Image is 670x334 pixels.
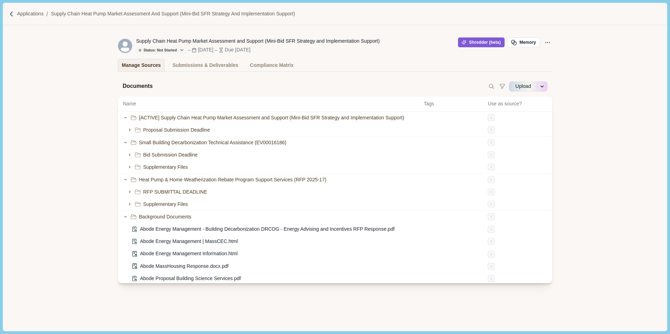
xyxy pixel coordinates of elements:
[250,59,293,71] div: Compliance Matrix
[509,81,537,92] button: Upload
[43,11,51,17] img: Forward slash icon
[424,100,483,107] span: Tags
[140,263,229,270] span: Abode MassHousing Response.docx.pdf
[139,48,177,53] div: Status: Not Started
[8,11,15,17] img: Forward slash icon
[214,46,217,54] div: –
[139,176,327,183] span: Heat Pump & Home Weatherization Rebate Program Support Services (RFP 2025-17)
[123,100,136,107] span: Name
[136,47,187,54] button: Status: Not Started
[139,114,404,121] span: [ACTIVE] Supply Chain Heat Pump Market Assessment and Support (Mini-Bid SFR Strategy and Implemen...
[139,213,191,221] span: Background Documents
[140,225,395,233] span: Abode Energy Management - Building Decarbonization DRCOG - Energy Advising and Incentives RFP Res...
[51,10,295,18] a: Supply Chain Heat Pump Market Assessment and Support (Mini-Bid SFR Strategy and Implementation Su...
[458,37,505,47] button: Shredder (beta)
[140,275,241,282] span: Abode Proposal Building Science Services.pdf
[122,59,161,71] div: Manage Sources
[118,39,132,53] svg: avatar
[188,46,191,54] div: –
[139,139,287,146] span: Small Building Decarbonization Technical Assistance (EV00016186)
[225,46,251,54] div: Due [DATE]
[136,37,380,45] div: Supply Chain Heat Pump Market Assessment and Support (Mini-Bid SFR Strategy and Implementation Su...
[143,188,207,196] span: RFP SUBMITTAL DEADLINE
[538,81,547,92] button: See more options
[118,59,165,71] a: Manage Sources
[172,59,238,71] div: Submissions & Deliverables
[246,59,298,71] a: Compliance Matrix
[123,82,153,91] span: Documents
[143,201,188,208] span: Supplementary Files
[507,37,540,47] button: Memory
[17,10,44,18] a: Applications
[198,46,213,54] div: [DATE]
[143,126,210,134] span: Proposal Submission Deadline
[143,151,198,159] span: Bid Submission Deadline
[140,250,238,257] span: Abode Energy Management Information.html
[140,238,238,245] span: Abode Energy Management | MassCEC.html
[542,37,552,47] button: Application Actions
[488,100,522,107] span: Use as source?
[143,163,188,171] span: Supplementary Files
[169,59,242,71] a: Submissions & Deliverables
